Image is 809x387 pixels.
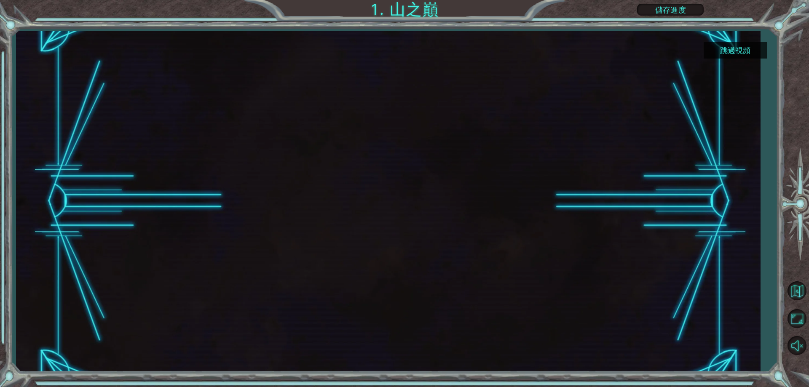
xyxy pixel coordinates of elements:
button: 儲存進度 [637,4,704,16]
button: 取消靜音 [785,333,809,358]
button: 跳過視頻 [704,42,767,59]
span: 儲存進度 [655,5,686,14]
button: 返回地圖 [785,278,809,303]
a: 返回地圖 [785,277,809,305]
button: 最大化瀏覽器 [785,306,809,331]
